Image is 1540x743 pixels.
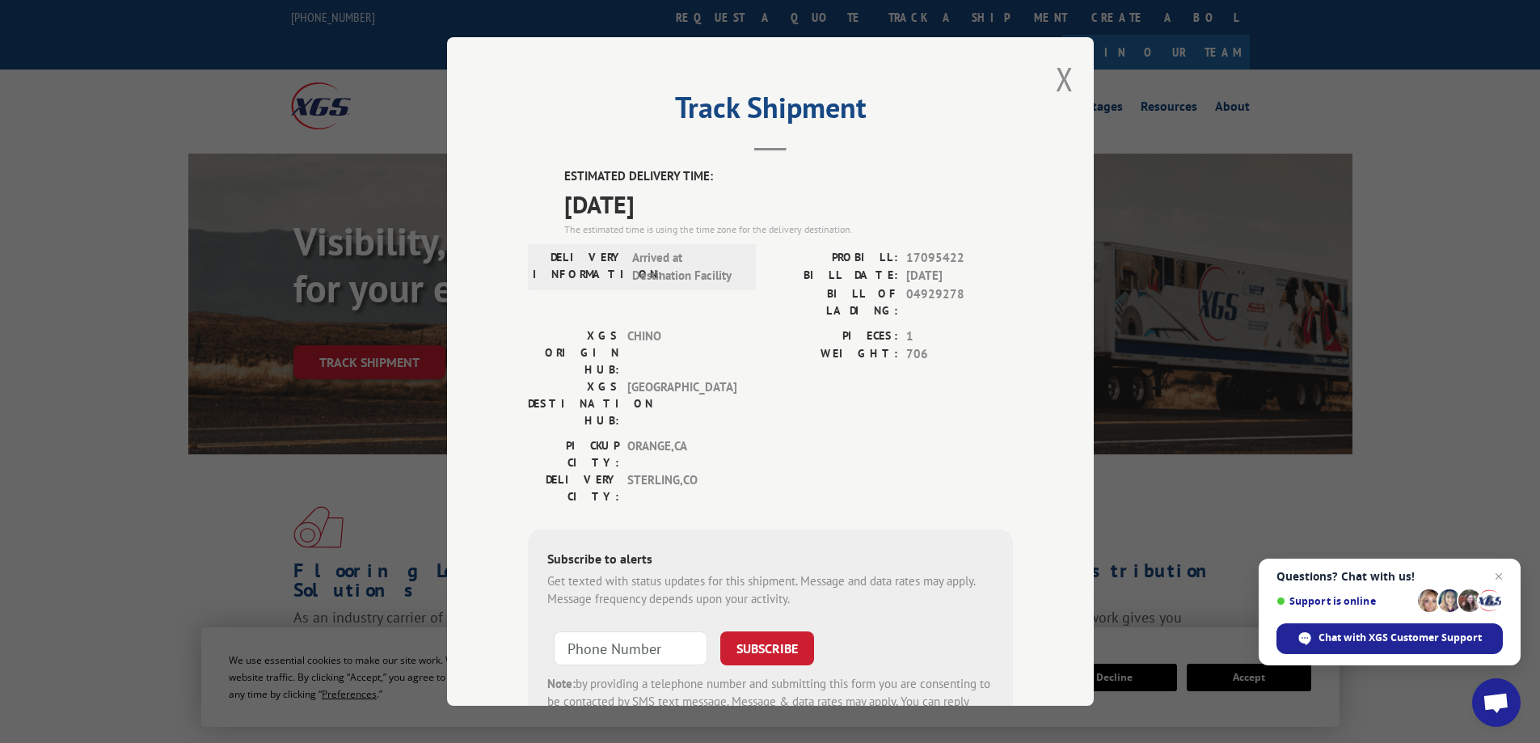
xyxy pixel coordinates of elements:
div: Chat with XGS Customer Support [1276,623,1503,654]
div: The estimated time is using the time zone for the delivery destination. [564,222,1013,237]
span: Chat with XGS Customer Support [1318,631,1482,645]
button: Close modal [1056,57,1074,100]
div: Open chat [1472,678,1521,727]
input: Phone Number [554,631,707,665]
span: ORANGE , CA [627,437,736,471]
strong: Note: [547,676,576,691]
div: Subscribe to alerts [547,549,994,572]
label: BILL DATE: [770,267,898,285]
span: 1 [906,327,1013,346]
span: STERLING , CO [627,471,736,505]
span: 04929278 [906,285,1013,319]
label: DELIVERY INFORMATION: [533,249,624,285]
label: PIECES: [770,327,898,346]
div: by providing a telephone number and submitting this form you are consenting to be contacted by SM... [547,675,994,730]
span: Arrived at Destination Facility [632,249,741,285]
button: SUBSCRIBE [720,631,814,665]
label: PROBILL: [770,249,898,268]
label: ESTIMATED DELIVERY TIME: [564,167,1013,186]
label: DELIVERY CITY: [528,471,619,505]
label: XGS DESTINATION HUB: [528,378,619,429]
label: BILL OF LADING: [770,285,898,319]
label: XGS ORIGIN HUB: [528,327,619,378]
label: WEIGHT: [770,345,898,364]
label: PICKUP CITY: [528,437,619,471]
span: [DATE] [564,186,1013,222]
span: 706 [906,345,1013,364]
span: [DATE] [906,267,1013,285]
span: 17095422 [906,249,1013,268]
span: Close chat [1489,567,1508,586]
span: [GEOGRAPHIC_DATA] [627,378,736,429]
div: Get texted with status updates for this shipment. Message and data rates may apply. Message frequ... [547,572,994,609]
span: CHINO [627,327,736,378]
span: Support is online [1276,595,1412,607]
h2: Track Shipment [528,96,1013,127]
span: Questions? Chat with us! [1276,570,1503,583]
